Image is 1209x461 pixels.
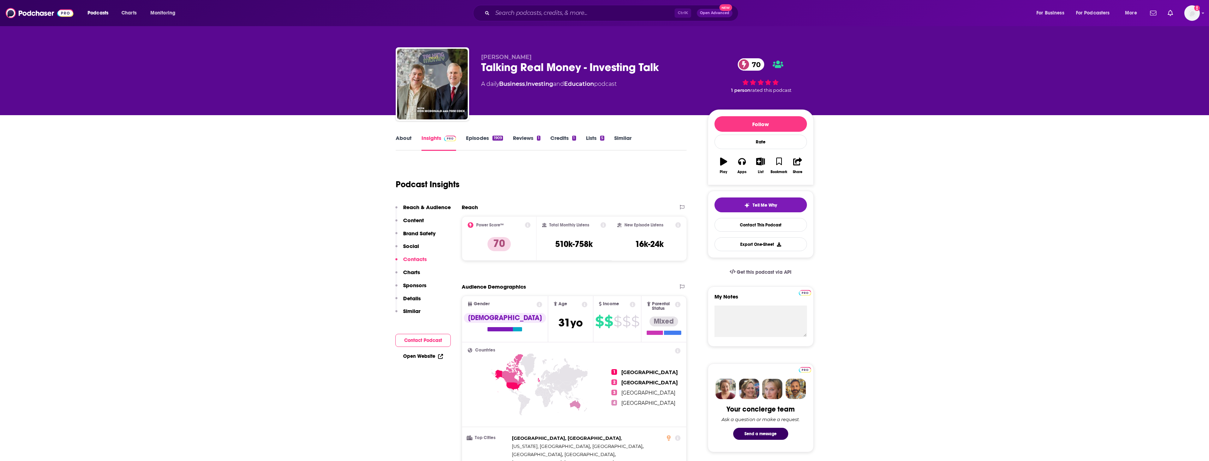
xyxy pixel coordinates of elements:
[726,405,795,414] div: Your concierge team
[395,308,420,321] button: Similar
[481,80,617,88] div: A daily podcast
[121,8,137,18] span: Charts
[403,308,420,314] p: Similar
[6,6,73,20] img: Podchaser - Follow, Share and Rate Podcasts
[621,390,675,396] span: [GEOGRAPHIC_DATA]
[558,302,567,306] span: Age
[771,170,787,174] div: Bookmark
[525,81,526,87] span: ,
[512,442,591,450] span: ,
[480,5,745,21] div: Search podcasts, credits, & more...
[395,256,427,269] button: Contacts
[403,217,424,224] p: Content
[396,179,460,190] h1: Podcast Insights
[403,269,420,276] p: Charts
[558,316,583,330] span: 31 yo
[512,451,562,457] span: [GEOGRAPHIC_DATA]
[739,379,759,399] img: Barbara Profile
[621,379,678,386] span: [GEOGRAPHIC_DATA]
[731,88,750,93] span: 1 person
[719,4,732,11] span: New
[621,369,678,376] span: [GEOGRAPHIC_DATA]
[475,348,495,353] span: Countries
[1036,8,1064,18] span: For Business
[624,223,663,227] h2: New Episode Listens
[403,295,421,302] p: Details
[403,204,451,211] p: Reach & Audience
[799,366,811,373] a: Pro website
[468,436,509,440] h3: Top Cities
[720,170,727,174] div: Play
[512,435,621,441] span: [GEOGRAPHIC_DATA], [GEOGRAPHIC_DATA]
[395,243,419,256] button: Social
[395,282,426,295] button: Sponsors
[395,269,420,282] button: Charts
[714,116,807,132] button: Follow
[1031,7,1073,19] button: open menu
[537,136,540,141] div: 1
[145,7,185,19] button: open menu
[395,230,436,243] button: Brand Safety
[421,135,456,151] a: InsightsPodchaser Pro
[395,295,421,308] button: Details
[1125,8,1137,18] span: More
[83,7,118,19] button: open menu
[464,313,546,323] div: [DEMOGRAPHIC_DATA]
[572,136,576,141] div: 1
[492,136,503,141] div: 1909
[499,81,525,87] a: Business
[1147,7,1159,19] a: Show notifications dropdown
[474,302,490,306] span: Gender
[462,283,526,290] h2: Audience Demographics
[714,218,807,232] a: Contact This Podcast
[444,136,456,141] img: Podchaser Pro
[697,9,732,17] button: Open AdvancedNew
[604,316,613,327] span: $
[403,353,443,359] a: Open Website
[622,316,630,327] span: $
[88,8,108,18] span: Podcasts
[635,239,664,249] h3: 16k-24k
[592,442,644,450] span: ,
[751,153,770,178] button: List
[476,223,504,227] h2: Power Score™
[733,428,788,440] button: Send a message
[1165,7,1176,19] a: Show notifications dropdown
[714,237,807,251] button: Export One-Sheet
[652,302,674,311] span: Parental Status
[737,269,791,275] span: Get this podcast via API
[512,443,590,449] span: [US_STATE], [GEOGRAPHIC_DATA]
[512,434,622,442] span: ,
[564,451,615,457] span: [GEOGRAPHIC_DATA]
[1120,7,1146,19] button: open menu
[733,153,751,178] button: Apps
[487,237,511,251] p: 70
[724,264,797,281] a: Get this podcast via API
[793,170,802,174] div: Share
[1184,5,1200,21] span: Logged in as vickers
[595,316,604,327] span: $
[788,153,807,178] button: Share
[722,416,800,422] div: Ask a question or make a request.
[1184,5,1200,21] img: User Profile
[621,400,675,406] span: [GEOGRAPHIC_DATA]
[758,170,764,174] div: List
[492,7,675,19] input: Search podcasts, credits, & more...
[745,58,764,71] span: 70
[395,204,451,217] button: Reach & Audience
[1184,5,1200,21] button: Show profile menu
[466,135,503,151] a: Episodes1909
[1076,8,1110,18] span: For Podcasters
[1194,5,1200,11] svg: Add a profile image
[611,379,617,385] span: 2
[600,136,604,141] div: 5
[564,81,594,87] a: Education
[555,239,593,249] h3: 510k-758k
[462,204,478,211] h2: Reach
[716,379,736,399] img: Sydney Profile
[770,153,788,178] button: Bookmark
[750,88,791,93] span: rated this podcast
[603,302,619,306] span: Income
[614,135,632,151] a: Similar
